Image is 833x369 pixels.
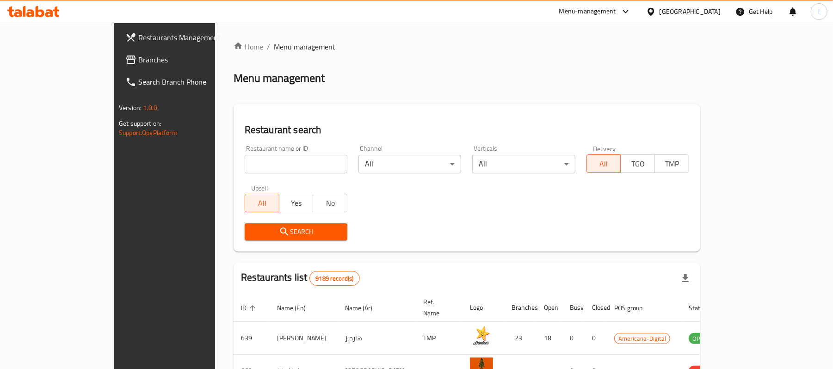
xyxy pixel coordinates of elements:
button: Search [245,223,347,240]
span: Menu management [274,41,335,52]
button: All [586,154,621,173]
div: Menu-management [559,6,616,17]
th: Busy [562,294,585,322]
button: No [313,194,347,212]
h2: Restaurants list [241,271,360,286]
span: ID [241,302,259,314]
td: 0 [562,322,585,355]
td: هارديز [338,322,416,355]
span: Yes [283,197,310,210]
h2: Menu management [234,71,325,86]
span: Name (En) [277,302,318,314]
span: Branches [138,54,246,65]
div: All [358,155,461,173]
span: 9189 record(s) [310,274,359,283]
span: Ref. Name [423,296,451,319]
button: TGO [620,154,655,173]
a: Support.OpsPlatform [119,127,178,139]
span: Name (Ar) [345,302,384,314]
span: Status [689,302,719,314]
div: OPEN [689,333,711,344]
th: Logo [463,294,504,322]
input: Search for restaurant name or ID.. [245,155,347,173]
td: 0 [585,322,607,355]
button: Yes [279,194,314,212]
button: TMP [654,154,689,173]
span: Americana-Digital [615,333,670,344]
span: TMP [659,157,685,171]
label: Upsell [251,184,268,191]
span: POS group [614,302,654,314]
nav: breadcrumb [234,41,700,52]
a: Branches [118,49,253,71]
h2: Restaurant search [245,123,689,137]
th: Closed [585,294,607,322]
li: / [267,41,270,52]
a: Restaurants Management [118,26,253,49]
td: [PERSON_NAME] [270,322,338,355]
th: Open [537,294,562,322]
button: All [245,194,279,212]
span: Version: [119,102,142,114]
span: l [818,6,820,17]
span: All [591,157,617,171]
span: Get support on: [119,117,161,129]
div: Export file [674,267,697,289]
td: 23 [504,322,537,355]
span: Restaurants Management [138,32,246,43]
label: Delivery [593,145,616,152]
span: TGO [624,157,651,171]
span: Search Branch Phone [138,76,246,87]
div: All [472,155,575,173]
span: Search [252,226,340,238]
td: TMP [416,322,463,355]
span: No [317,197,344,210]
div: [GEOGRAPHIC_DATA] [660,6,721,17]
th: Branches [504,294,537,322]
span: OPEN [689,333,711,344]
img: Hardee's [470,325,493,348]
td: 18 [537,322,562,355]
a: Search Branch Phone [118,71,253,93]
span: 1.0.0 [143,102,157,114]
div: Total records count [309,271,359,286]
span: All [249,197,276,210]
